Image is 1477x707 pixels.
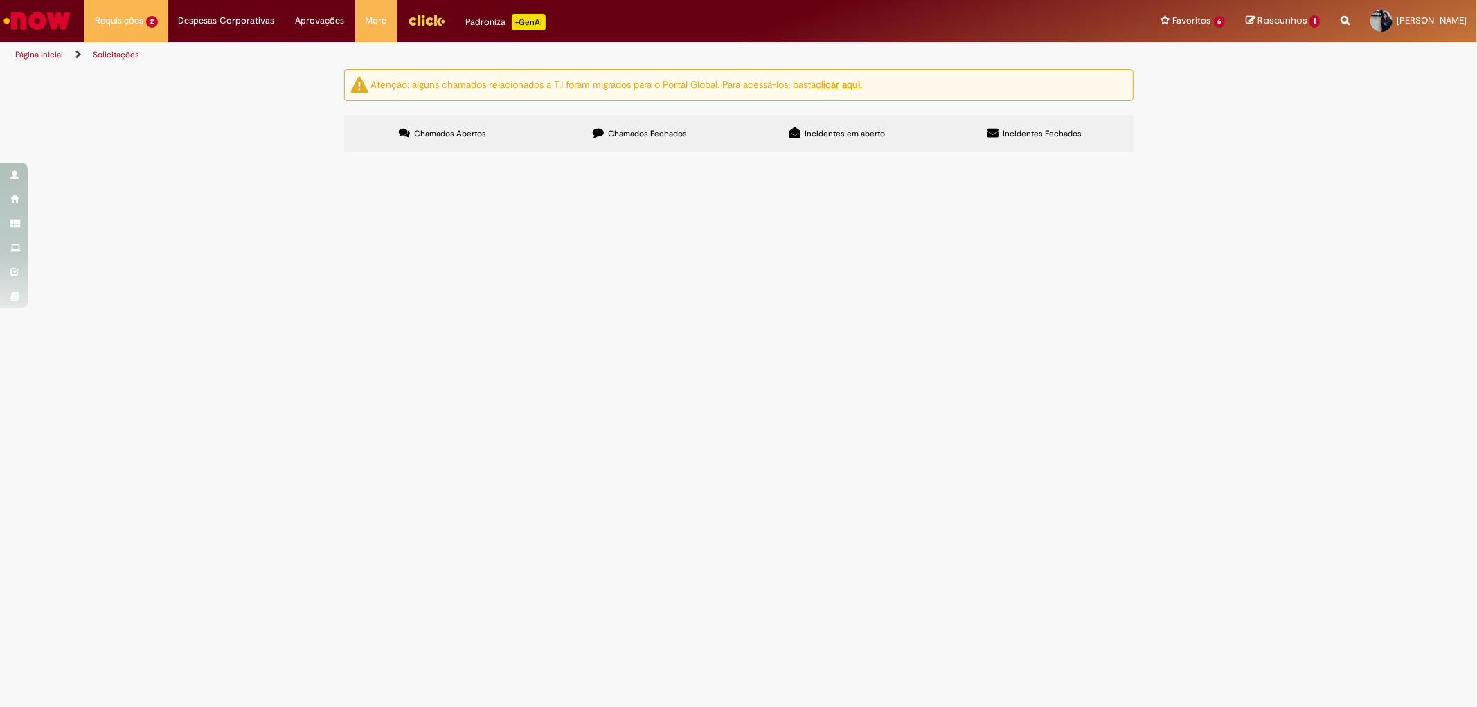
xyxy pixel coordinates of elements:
[179,14,275,28] span: Despesas Corporativas
[466,14,546,30] div: Padroniza
[93,49,139,60] a: Solicitações
[1,7,73,35] img: ServiceNow
[805,128,885,139] span: Incidentes em aberto
[1003,128,1082,139] span: Incidentes Fechados
[10,42,974,68] ul: Trilhas de página
[1214,16,1226,28] span: 6
[95,14,143,28] span: Requisições
[816,78,863,91] a: clicar aqui.
[608,128,687,139] span: Chamados Fechados
[1173,14,1211,28] span: Favoritos
[512,14,546,30] p: +GenAi
[408,10,445,30] img: click_logo_yellow_360x200.png
[296,14,345,28] span: Aprovações
[1246,15,1320,28] a: Rascunhos
[1397,15,1467,26] span: [PERSON_NAME]
[1257,14,1307,27] span: Rascunhos
[15,49,63,60] a: Página inicial
[414,128,486,139] span: Chamados Abertos
[146,16,158,28] span: 2
[366,14,387,28] span: More
[1309,15,1320,28] span: 1
[371,78,863,91] ng-bind-html: Atenção: alguns chamados relacionados a T.I foram migrados para o Portal Global. Para acessá-los,...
